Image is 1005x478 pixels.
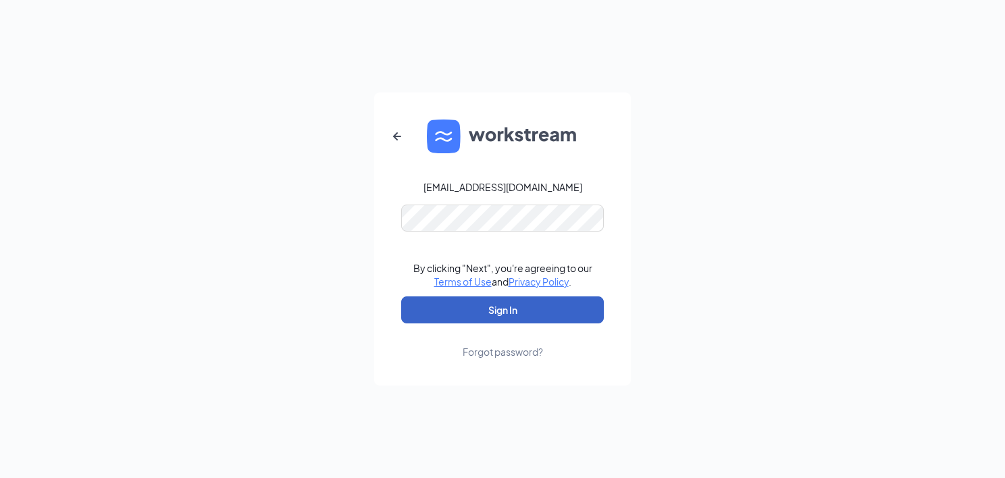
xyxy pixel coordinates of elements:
[463,323,543,358] a: Forgot password?
[381,120,413,153] button: ArrowLeftNew
[509,275,569,288] a: Privacy Policy
[463,345,543,358] div: Forgot password?
[401,296,604,323] button: Sign In
[434,275,492,288] a: Terms of Use
[423,180,582,194] div: [EMAIL_ADDRESS][DOMAIN_NAME]
[389,128,405,144] svg: ArrowLeftNew
[427,120,578,153] img: WS logo and Workstream text
[413,261,592,288] div: By clicking "Next", you're agreeing to our and .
